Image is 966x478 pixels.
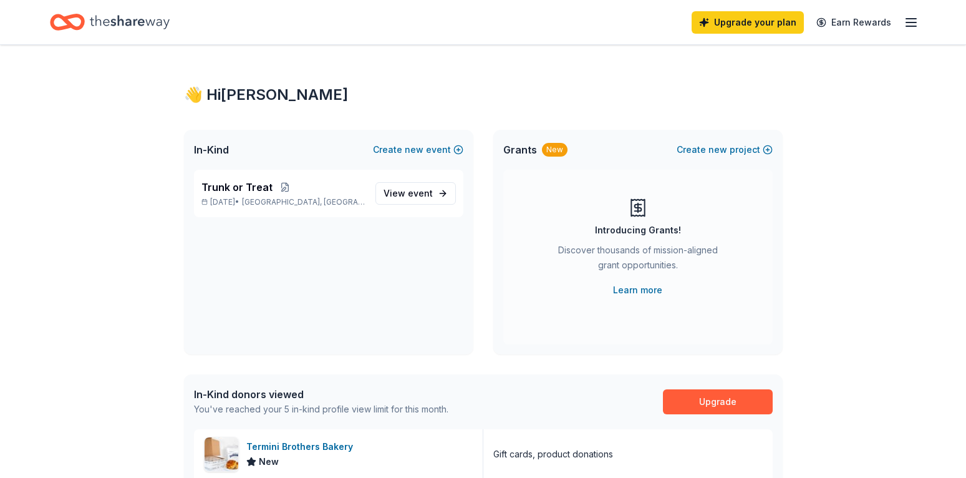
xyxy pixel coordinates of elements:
div: Discover thousands of mission-aligned grant opportunities. [553,243,723,278]
span: Trunk or Treat [201,180,273,195]
span: New [259,454,279,469]
span: In-Kind [194,142,229,157]
div: Gift cards, product donations [493,447,613,462]
div: In-Kind donors viewed [194,387,448,402]
div: Termini Brothers Bakery [246,439,358,454]
div: New [542,143,568,157]
button: Createnewevent [373,142,463,157]
img: Image for Termini Brothers Bakery [205,437,238,471]
div: You've reached your 5 in-kind profile view limit for this month. [194,402,448,417]
a: Earn Rewards [809,11,899,34]
button: Createnewproject [677,142,773,157]
p: [DATE] • [201,197,365,207]
a: Learn more [613,283,662,298]
span: View [384,186,433,201]
div: 👋 Hi [PERSON_NAME] [184,85,783,105]
div: Introducing Grants! [595,223,681,238]
span: new [708,142,727,157]
a: Upgrade your plan [692,11,804,34]
a: Upgrade [663,389,773,414]
a: View event [375,182,456,205]
span: Grants [503,142,537,157]
span: [GEOGRAPHIC_DATA], [GEOGRAPHIC_DATA] [242,197,365,207]
span: event [408,188,433,198]
a: Home [50,7,170,37]
span: new [405,142,423,157]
